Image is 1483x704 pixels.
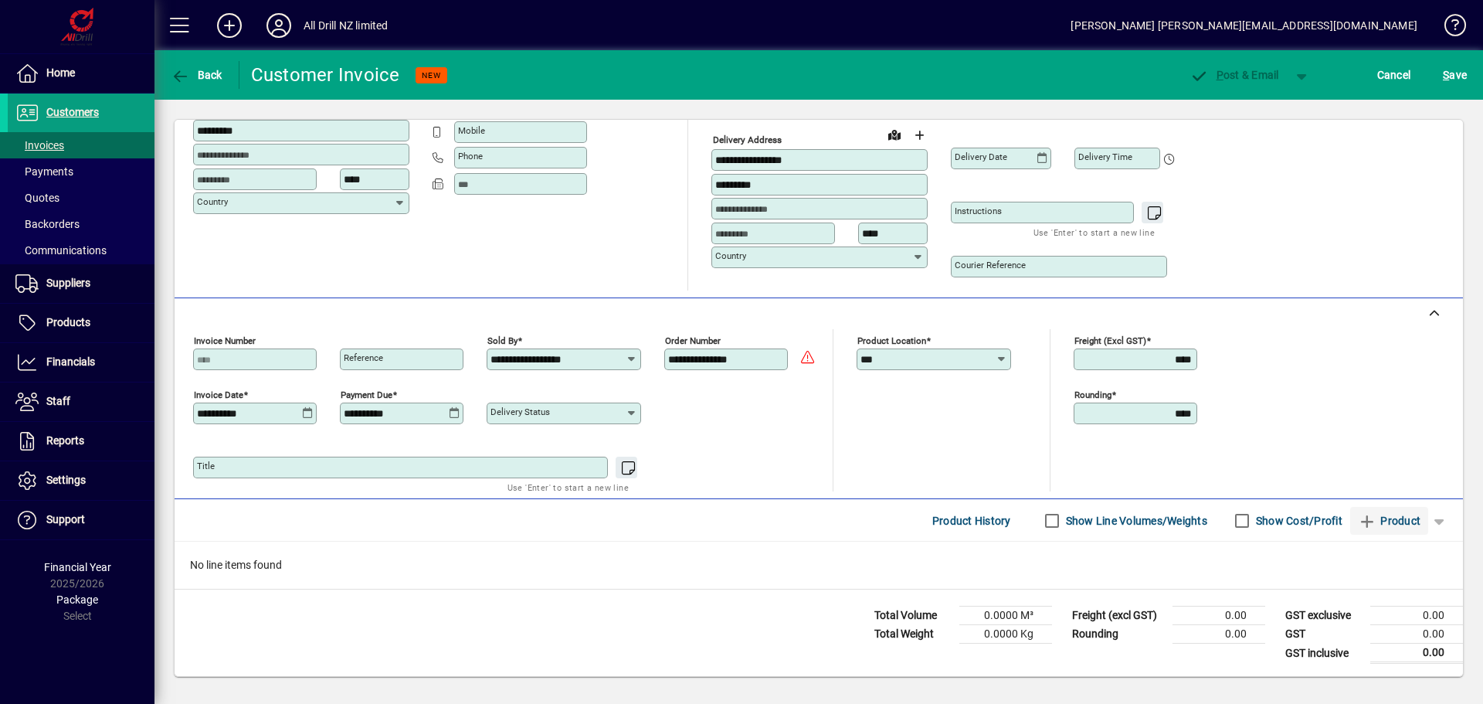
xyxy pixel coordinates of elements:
[46,66,75,79] span: Home
[194,389,243,400] mat-label: Invoice date
[1370,644,1463,663] td: 0.00
[8,343,154,382] a: Financials
[56,593,98,606] span: Package
[304,13,389,38] div: All Drill NZ limited
[490,406,550,417] mat-label: Delivery status
[8,264,154,303] a: Suppliers
[1074,389,1111,400] mat-label: Rounding
[1172,607,1265,625] td: 0.00
[487,335,518,346] mat-label: Sold by
[46,434,84,447] span: Reports
[8,54,154,93] a: Home
[1278,607,1370,625] td: GST exclusive
[507,478,629,496] mat-hint: Use 'Enter' to start a new line
[926,507,1017,535] button: Product History
[8,237,154,264] a: Communications
[44,561,111,573] span: Financial Year
[458,125,485,136] mat-label: Mobile
[1433,3,1464,53] a: Knowledge Base
[46,395,70,407] span: Staff
[8,461,154,500] a: Settings
[857,335,926,346] mat-label: Product location
[254,12,304,39] button: Profile
[458,151,483,162] mat-label: Phone
[1350,507,1428,535] button: Product
[8,158,154,185] a: Payments
[422,70,441,80] span: NEW
[1033,223,1155,241] mat-hint: Use 'Enter' to start a new line
[8,132,154,158] a: Invoices
[1078,151,1132,162] mat-label: Delivery time
[1217,69,1223,81] span: P
[1064,625,1172,644] td: Rounding
[955,206,1002,216] mat-label: Instructions
[46,106,99,118] span: Customers
[1063,513,1207,529] label: Show Line Volumes/Weights
[344,352,383,363] mat-label: Reference
[1064,607,1172,625] td: Freight (excl GST)
[1377,63,1411,87] span: Cancel
[1278,644,1370,663] td: GST inclusive
[882,122,907,147] a: View on map
[715,250,746,261] mat-label: Country
[1443,69,1449,81] span: S
[1253,513,1342,529] label: Show Cost/Profit
[959,607,1052,625] td: 0.0000 M³
[1074,335,1146,346] mat-label: Freight (excl GST)
[8,304,154,342] a: Products
[15,139,64,151] span: Invoices
[251,63,400,87] div: Customer Invoice
[1370,625,1463,644] td: 0.00
[175,542,1463,589] div: No line items found
[341,389,392,400] mat-label: Payment due
[46,355,95,368] span: Financials
[955,260,1026,270] mat-label: Courier Reference
[1189,69,1279,81] span: ost & Email
[8,422,154,461] a: Reports
[167,61,226,89] button: Back
[665,335,721,346] mat-label: Order number
[15,192,59,204] span: Quotes
[194,335,256,346] mat-label: Invoice number
[46,474,86,486] span: Settings
[8,211,154,237] a: Backorders
[1358,508,1420,533] span: Product
[46,277,90,289] span: Suppliers
[8,383,154,421] a: Staff
[1071,13,1417,38] div: [PERSON_NAME] [PERSON_NAME][EMAIL_ADDRESS][DOMAIN_NAME]
[197,196,228,207] mat-label: Country
[1182,61,1287,89] button: Post & Email
[932,508,1011,533] span: Product History
[1172,625,1265,644] td: 0.00
[907,123,932,148] button: Choose address
[955,151,1007,162] mat-label: Delivery date
[197,461,215,471] mat-label: Title
[1278,625,1370,644] td: GST
[15,165,73,178] span: Payments
[1370,607,1463,625] td: 0.00
[205,12,254,39] button: Add
[1373,61,1415,89] button: Cancel
[1439,61,1471,89] button: Save
[1443,63,1467,87] span: ave
[154,61,239,89] app-page-header-button: Back
[959,625,1052,644] td: 0.0000 Kg
[8,501,154,539] a: Support
[15,244,107,257] span: Communications
[46,316,90,328] span: Products
[15,218,80,230] span: Backorders
[46,513,85,525] span: Support
[867,625,959,644] td: Total Weight
[171,69,222,81] span: Back
[8,185,154,211] a: Quotes
[867,607,959,625] td: Total Volume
